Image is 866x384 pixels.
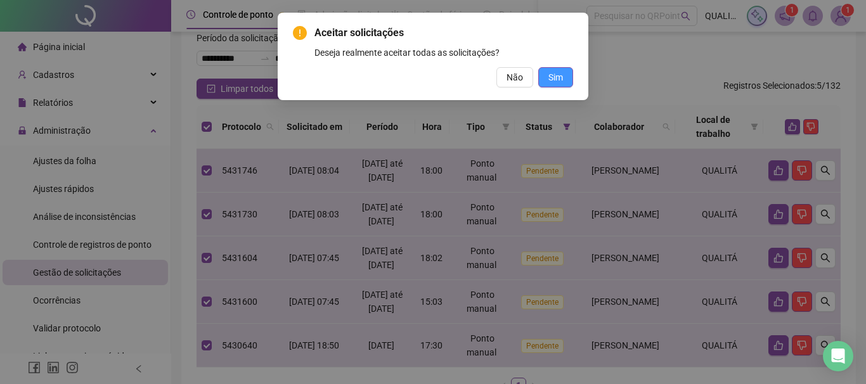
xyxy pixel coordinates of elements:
[496,67,533,87] button: Não
[314,25,573,41] span: Aceitar solicitações
[507,70,523,84] span: Não
[293,26,307,40] span: exclamation-circle
[548,70,563,84] span: Sim
[314,46,573,60] div: Deseja realmente aceitar todas as solicitações?
[823,341,853,371] div: Open Intercom Messenger
[538,67,573,87] button: Sim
